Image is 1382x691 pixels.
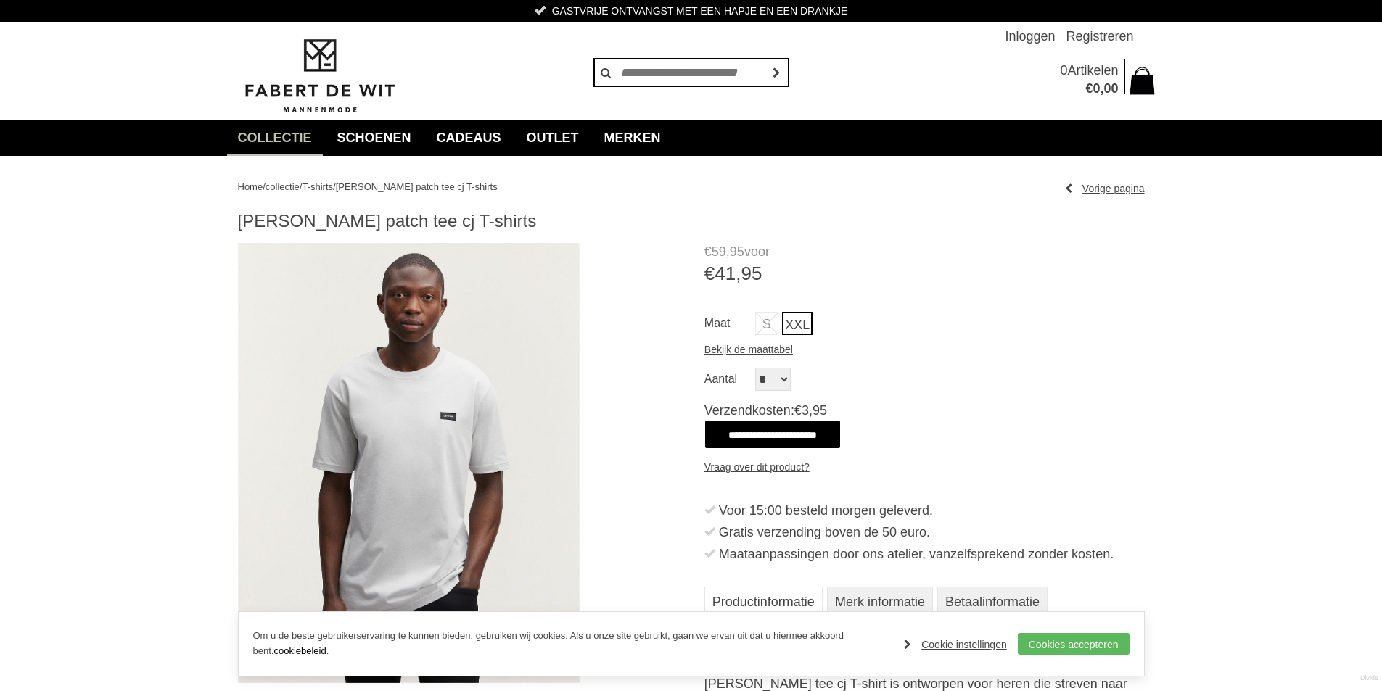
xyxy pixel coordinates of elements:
[741,262,762,284] span: 95
[302,181,333,192] a: T-shirts
[593,120,672,156] a: Merken
[336,181,498,192] a: [PERSON_NAME] patch tee cj T-shirts
[263,181,266,192] span: /
[1103,81,1118,96] span: 00
[904,634,1007,655] a: Cookie instellingen
[1100,81,1103,96] span: ,
[704,368,755,391] label: Aantal
[704,243,1145,261] span: voor
[813,403,827,418] span: 95
[809,403,813,418] span: ,
[794,403,802,418] span: €
[719,500,1145,521] div: Voor 15:00 besteld morgen geleverd.
[782,312,813,335] a: XXL
[516,120,590,156] a: Outlet
[712,244,726,259] span: 59
[1065,178,1145,199] a: Vorige pagina
[238,243,580,683] img: DENHAM Roger patch tee cj T-shirts
[704,244,712,259] span: €
[704,543,1145,565] li: Maataanpassingen door ons atelier, vanzelfsprekend zonder kosten.
[1066,22,1133,51] a: Registreren
[719,521,1145,543] div: Gratis verzending boven de 50 euro.
[227,120,323,156] a: collectie
[253,629,890,659] p: Om u de beste gebruikerservaring te kunnen bieden, gebruiken wij cookies. Als u onze site gebruik...
[1093,81,1100,96] span: 0
[704,312,1145,339] ul: Maat
[273,645,326,656] a: cookiebeleid
[1005,22,1055,51] a: Inloggen
[1060,63,1067,78] span: 0
[426,120,512,156] a: Cadeaus
[1085,81,1093,96] span: €
[326,120,422,156] a: Schoenen
[300,181,303,192] span: /
[333,181,336,192] span: /
[1067,63,1118,78] span: Artikelen
[238,210,1145,232] h1: [PERSON_NAME] patch tee cj T-shirts
[704,587,823,616] a: Productinformatie
[1018,633,1130,655] a: Cookies accepteren
[704,456,810,478] a: Vraag over dit product?
[704,402,1145,420] span: Verzendkosten:
[715,262,736,284] span: 41
[802,403,809,418] span: 3
[736,262,741,284] span: ,
[730,244,744,259] span: 95
[266,181,300,192] a: collectie
[238,37,401,115] img: Fabert de Wit
[726,244,730,259] span: ,
[704,262,715,284] span: €
[937,587,1048,616] a: Betaalinformatie
[238,181,263,192] a: Home
[827,587,933,616] a: Merk informatie
[1360,669,1378,687] a: Divide
[704,339,793,360] a: Bekijk de maattabel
